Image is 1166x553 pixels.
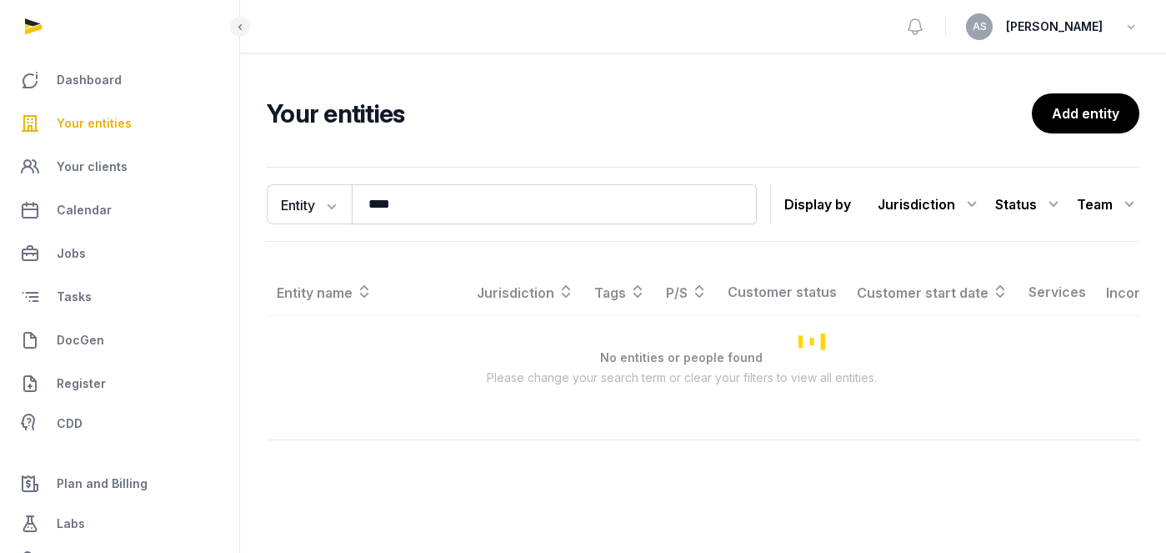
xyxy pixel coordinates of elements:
button: AS [966,13,993,40]
span: AS [973,22,987,32]
div: Status [995,191,1063,218]
span: Dashboard [57,70,122,90]
span: Plan and Billing [57,474,148,494]
a: Jobs [13,234,226,274]
a: Labs [13,504,226,544]
a: Plan and Billing [13,464,226,504]
span: Your entities [57,113,132,133]
button: Entity [267,184,352,224]
div: Team [1077,191,1139,218]
span: [PERSON_NAME] [1006,17,1103,37]
a: Dashboard [13,60,226,100]
span: Calendar [57,200,112,220]
span: CDD [57,414,83,434]
div: Jurisdiction [878,191,982,218]
a: Calendar [13,190,226,230]
a: Your entities [13,103,226,143]
span: Register [57,374,106,394]
span: Labs [57,514,85,534]
span: Your clients [57,157,128,177]
p: Display by [784,191,851,218]
span: Tasks [57,287,92,307]
a: DocGen [13,320,226,360]
h2: Your entities [267,98,1032,128]
span: DocGen [57,330,104,350]
a: Register [13,364,226,404]
span: Jobs [57,244,86,264]
a: Tasks [13,277,226,317]
a: Add entity [1032,93,1139,133]
a: CDD [13,407,226,440]
a: Your clients [13,147,226,187]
